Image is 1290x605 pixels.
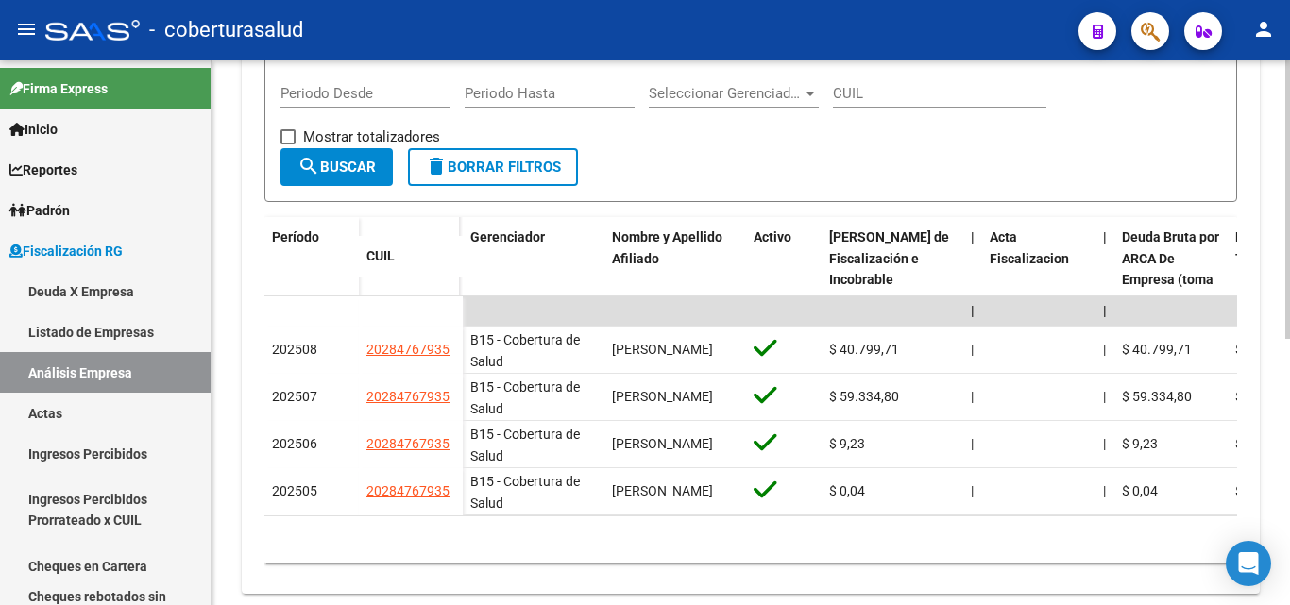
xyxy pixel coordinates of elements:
[408,148,578,186] button: Borrar Filtros
[264,217,359,296] datatable-header-cell: Período
[272,389,317,404] span: 202507
[463,217,604,344] datatable-header-cell: Gerenciador
[303,126,440,148] span: Mostrar totalizadores
[425,159,561,176] span: Borrar Filtros
[366,483,450,498] span: 20284767935
[280,148,393,186] button: Buscar
[1122,389,1192,404] span: $ 59.334,80
[297,159,376,176] span: Buscar
[9,119,58,140] span: Inicio
[1103,229,1107,244] span: |
[971,436,974,451] span: |
[9,78,108,99] span: Firma Express
[990,229,1069,266] span: Acta Fiscalizacion
[272,229,319,244] span: Período
[1103,389,1106,404] span: |
[359,236,463,277] datatable-header-cell: CUIL
[1122,436,1158,451] span: $ 9,23
[272,436,317,451] span: 202506
[366,389,450,404] span: 20284767935
[982,217,1095,344] datatable-header-cell: Acta Fiscalizacion
[15,18,38,41] mat-icon: menu
[1235,483,1271,498] span: $ 0,04
[470,427,580,463] span: B15 - Cobertura de Salud
[1122,342,1192,357] span: $ 40.799,71
[971,483,974,498] span: |
[470,229,545,244] span: Gerenciador
[366,248,395,263] span: CUIL
[829,436,865,451] span: $ 9,23
[829,342,899,357] span: $ 40.799,71
[612,389,713,404] span: [PERSON_NAME]
[470,474,580,511] span: B15 - Cobertura de Salud
[612,229,722,266] span: Nombre y Apellido Afiliado
[963,217,982,344] datatable-header-cell: |
[612,436,713,451] span: [PERSON_NAME]
[272,483,317,498] span: 202505
[612,342,713,357] span: [PERSON_NAME]
[829,389,899,404] span: $ 59.334,80
[1122,483,1158,498] span: $ 0,04
[1095,217,1114,344] datatable-header-cell: |
[366,342,450,357] span: 20284767935
[971,389,974,404] span: |
[1103,342,1106,357] span: |
[297,155,320,177] mat-icon: search
[829,483,865,498] span: $ 0,04
[649,85,802,102] span: Seleccionar Gerenciador
[366,436,450,451] span: 20284767935
[9,160,77,180] span: Reportes
[612,483,713,498] span: [PERSON_NAME]
[470,379,580,416] span: B15 - Cobertura de Salud
[1226,541,1271,586] div: Open Intercom Messenger
[1122,229,1219,330] span: Deuda Bruta por ARCA De Empresa (toma en cuenta todos los afiliados)
[470,332,580,369] span: B15 - Cobertura de Salud
[746,217,822,344] datatable-header-cell: Activo
[149,9,303,51] span: - coberturasalud
[829,229,949,288] span: [PERSON_NAME] de Fiscalización e Incobrable
[1235,436,1271,451] span: $ 9,23
[971,342,974,357] span: |
[1114,217,1228,344] datatable-header-cell: Deuda Bruta por ARCA De Empresa (toma en cuenta todos los afiliados)
[1103,483,1106,498] span: |
[1103,436,1106,451] span: |
[1103,303,1107,318] span: |
[822,217,963,344] datatable-header-cell: Deuda Bruta Neto de Fiscalización e Incobrable
[272,342,317,357] span: 202508
[425,155,448,177] mat-icon: delete
[754,229,791,244] span: Activo
[971,303,975,318] span: |
[604,217,746,344] datatable-header-cell: Nombre y Apellido Afiliado
[9,200,70,221] span: Padrón
[1252,18,1275,41] mat-icon: person
[9,241,123,261] span: Fiscalización RG
[971,229,975,244] span: |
